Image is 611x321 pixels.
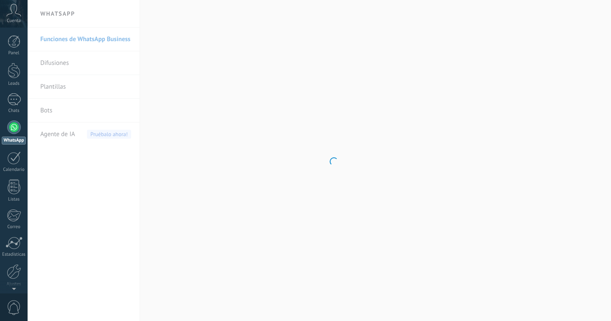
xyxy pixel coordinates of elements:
[2,50,26,56] div: Panel
[7,18,21,24] span: Cuenta
[2,197,26,202] div: Listas
[2,137,26,145] div: WhatsApp
[2,224,26,230] div: Correo
[2,252,26,257] div: Estadísticas
[2,167,26,173] div: Calendario
[2,81,26,87] div: Leads
[2,108,26,114] div: Chats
